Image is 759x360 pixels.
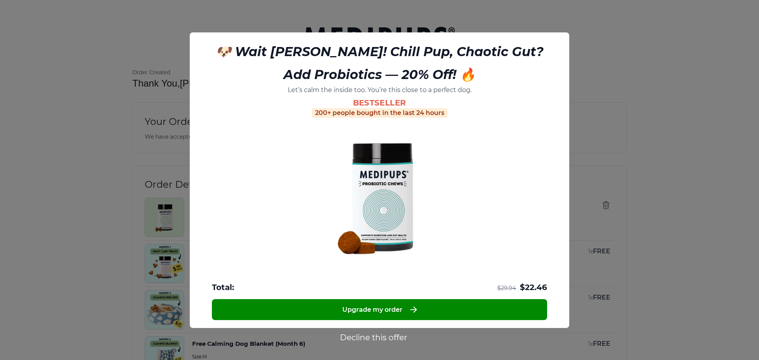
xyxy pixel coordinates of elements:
button: Upgrade my order [212,299,547,320]
span: $ 22.46 [520,282,547,293]
span: Upgrade my order [342,306,402,313]
img: Probiotic Dog Chews [300,118,459,276]
span: $ 29.94 [497,285,516,292]
h1: 🐶 Wait [PERSON_NAME]! Chill Pup, Chaotic Gut? Add Probiotics — 20% Off! 🔥 [204,40,555,86]
span: Let’s calm the inside too. You’re this close to a perfect dog. [288,86,472,94]
div: 200+ people bought in the last 24 hours [312,108,447,118]
span: Total: [212,282,234,293]
span: BestSeller [353,98,406,108]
